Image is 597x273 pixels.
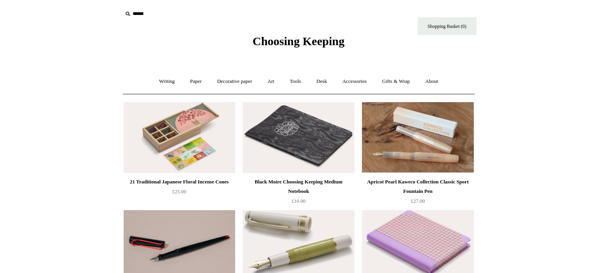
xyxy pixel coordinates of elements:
img: Apricot Pearl Kaweco Collection Classic Sport Fountain Pen [362,102,473,173]
a: Art [261,71,281,92]
span: £27.00 [411,198,425,204]
a: Black Moire Choosing Keeping Medium Notebook Black Moire Choosing Keeping Medium Notebook [243,102,354,173]
a: Decorative paper [210,71,259,92]
a: Paper [183,71,209,92]
a: Gifts & Wrap [375,71,417,92]
img: Black Moire Choosing Keeping Medium Notebook [243,102,354,173]
span: £10.00 [292,198,306,204]
span: £25.00 [172,189,186,194]
img: 21 Traditional Japanese Floral Incense Cones [124,102,235,173]
a: Apricot Pearl Kaweco Collection Classic Sport Fountain Pen Apricot Pearl Kaweco Collection Classi... [362,102,473,173]
a: 21 Traditional Japanese Floral Incense Cones £25.00 [124,177,235,209]
a: Accessories [335,71,374,92]
a: Apricot Pearl Kaweco Collection Classic Sport Fountain Pen £27.00 [362,177,473,209]
a: Black Moire Choosing Keeping Medium Notebook £10.00 [243,177,354,209]
a: 21 Traditional Japanese Floral Incense Cones 21 Traditional Japanese Floral Incense Cones [124,102,235,173]
div: Black Moire Choosing Keeping Medium Notebook [245,177,352,196]
a: Desk [309,71,334,92]
a: Tools [283,71,308,92]
a: Shopping Basket (0) [418,17,477,35]
a: Choosing Keeping [252,41,344,46]
div: Apricot Pearl Kaweco Collection Classic Sport Fountain Pen [364,177,471,196]
a: About [418,71,445,92]
div: 21 Traditional Japanese Floral Incense Cones [126,177,233,187]
span: Choosing Keeping [252,35,344,48]
a: Writing [152,71,182,92]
